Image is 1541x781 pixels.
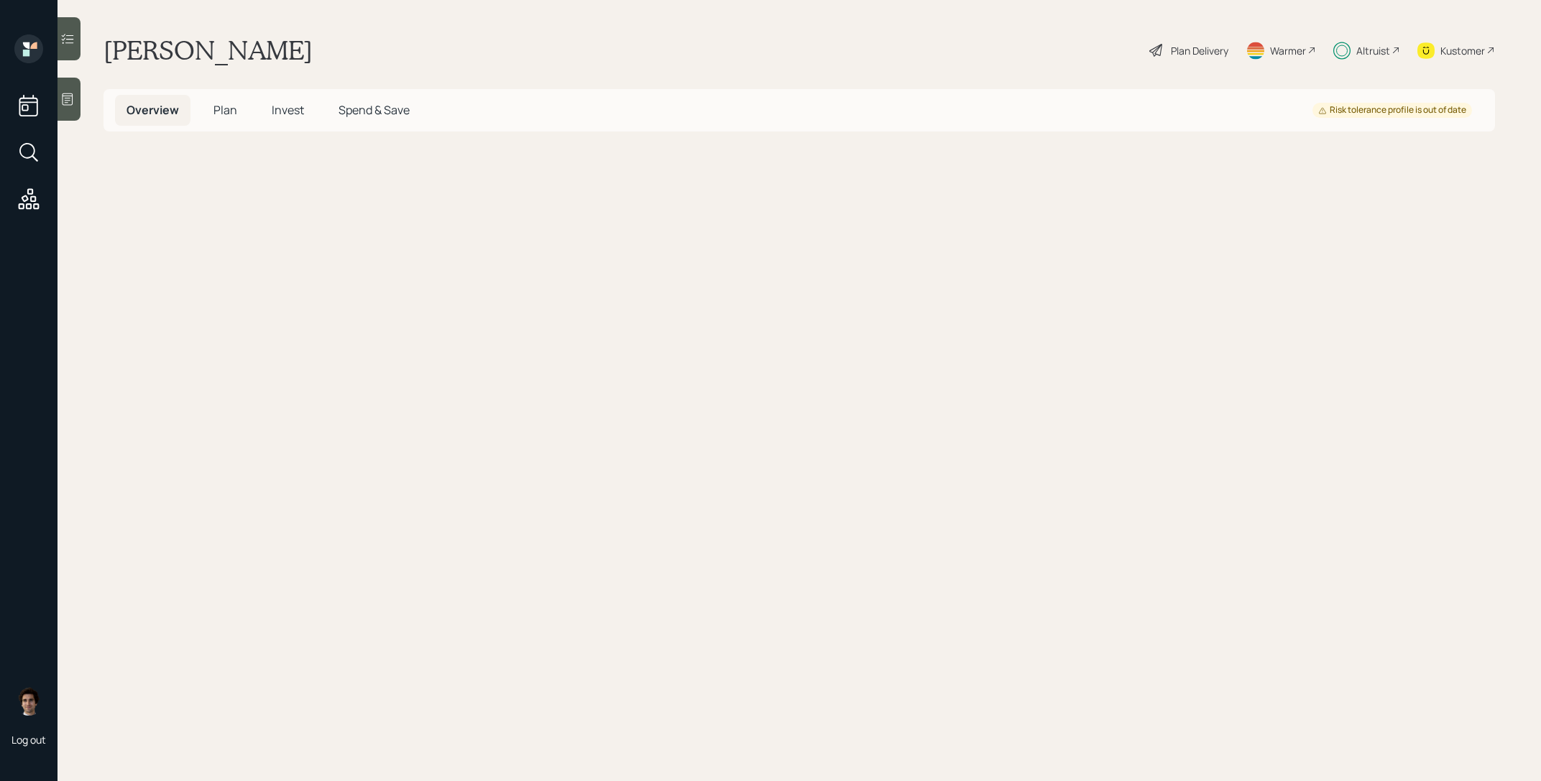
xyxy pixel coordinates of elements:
[126,102,179,118] span: Overview
[1171,43,1228,58] div: Plan Delivery
[1318,104,1466,116] div: Risk tolerance profile is out of date
[1270,43,1306,58] div: Warmer
[11,733,46,747] div: Log out
[213,102,237,118] span: Plan
[14,687,43,716] img: harrison-schaefer-headshot-2.png
[1356,43,1390,58] div: Altruist
[1440,43,1485,58] div: Kustomer
[103,34,313,66] h1: [PERSON_NAME]
[339,102,410,118] span: Spend & Save
[272,102,304,118] span: Invest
